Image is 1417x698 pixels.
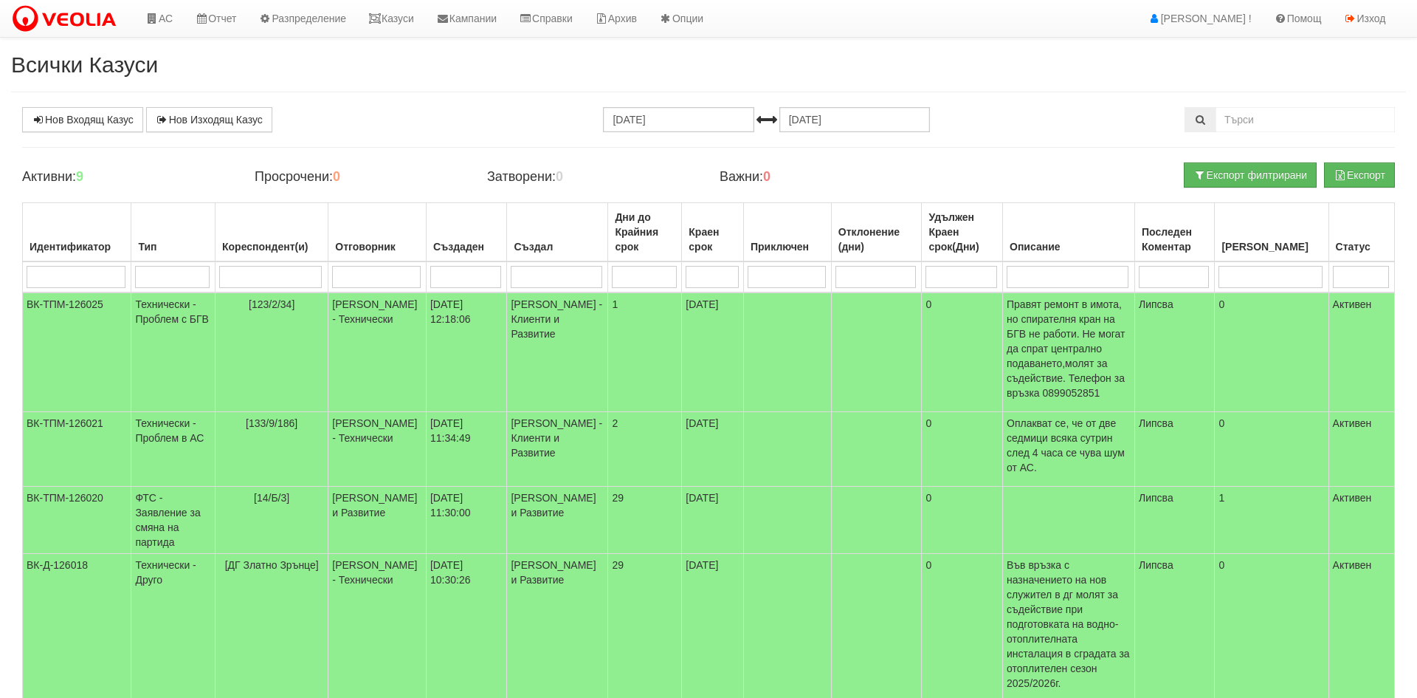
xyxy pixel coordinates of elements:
th: Описание: No sort applied, activate to apply an ascending sort [1003,203,1135,262]
th: Удължен Краен срок(Дни): No sort applied, activate to apply an ascending sort [922,203,1003,262]
th: Дни до Крайния срок: No sort applied, activate to apply an ascending sort [608,203,682,262]
div: Описание [1007,236,1131,257]
button: Експорт филтрирани [1184,162,1317,188]
td: 0 [1215,292,1328,412]
th: Кореспондент(и): No sort applied, activate to apply an ascending sort [216,203,328,262]
div: Отговорник [332,236,422,257]
div: [PERSON_NAME] [1218,236,1324,257]
h4: Затворени: [487,170,697,185]
td: [DATE] [682,412,744,487]
th: Статус: No sort applied, activate to apply an ascending sort [1328,203,1394,262]
td: [PERSON_NAME] - Клиенти и Развитие [507,292,608,412]
div: Краен срок [686,222,739,257]
span: [14/Б/3] [254,492,289,504]
td: [DATE] [682,292,744,412]
td: ВК-ТПМ-126025 [23,292,131,412]
span: [133/9/186] [246,417,297,429]
b: 0 [333,169,340,184]
th: Последен Коментар: No sort applied, activate to apply an ascending sort [1135,203,1215,262]
td: Технически - Проблем с БГВ [131,292,216,412]
td: 1 [1215,487,1328,554]
div: Дни до Крайния срок [612,207,678,257]
th: Тип: No sort applied, activate to apply an ascending sort [131,203,216,262]
th: Създаден: No sort applied, activate to apply an ascending sort [426,203,507,262]
td: Активен [1328,412,1394,487]
span: 1 [612,298,618,310]
button: Експорт [1324,162,1395,188]
th: Отклонение (дни): No sort applied, activate to apply an ascending sort [831,203,922,262]
span: Липсва [1139,492,1173,504]
div: Тип [135,236,211,257]
input: Търсене по Идентификатор, Бл/Вх/Ап, Тип, Описание, Моб. Номер, Имейл, Файл, Коментар, [1216,107,1395,132]
th: Приключен: No sort applied, activate to apply an ascending sort [743,203,831,262]
td: [DATE] 11:30:00 [426,487,507,554]
td: Активен [1328,292,1394,412]
td: [PERSON_NAME] и Развитие [507,487,608,554]
th: Отговорник: No sort applied, activate to apply an ascending sort [328,203,427,262]
span: Липсва [1139,298,1173,310]
span: 29 [612,492,624,504]
td: [PERSON_NAME] - Технически [328,292,427,412]
td: Активен [1328,487,1394,554]
div: Статус [1333,236,1390,257]
div: Отклонение (дни) [835,222,918,257]
td: ФТС - Заявление за смяна на партида [131,487,216,554]
td: [DATE] 11:34:49 [426,412,507,487]
td: [PERSON_NAME] - Клиенти и Развитие [507,412,608,487]
div: Удължен Краен срок(Дни) [925,207,999,257]
td: [PERSON_NAME] - Технически [328,412,427,487]
td: ВК-ТПМ-126021 [23,412,131,487]
span: 29 [612,559,624,571]
span: Липсва [1139,417,1173,429]
td: 0 [922,487,1003,554]
div: Кореспондент(и) [219,236,324,257]
td: 0 [1215,412,1328,487]
a: Нов Изходящ Казус [146,107,272,132]
div: Идентификатор [27,236,127,257]
td: [DATE] 12:18:06 [426,292,507,412]
h4: Важни: [720,170,930,185]
img: VeoliaLogo.png [11,4,123,35]
a: Нов Входящ Казус [22,107,143,132]
h2: Всички Казуси [11,52,1406,77]
h4: Активни: [22,170,232,185]
span: Липсва [1139,559,1173,571]
p: Във връзка с назначението на нов служител в дг молят за съдействие при подготовката на водно-отоп... [1007,558,1131,691]
span: [123/2/34] [249,298,294,310]
th: Краен срок: No sort applied, activate to apply an ascending sort [682,203,744,262]
span: 2 [612,417,618,429]
td: ВК-ТПМ-126020 [23,487,131,554]
b: 9 [76,169,83,184]
td: [PERSON_NAME] и Развитие [328,487,427,554]
th: Брой Файлове: No sort applied, activate to apply an ascending sort [1215,203,1328,262]
p: Оплакват се, че от две седмици всяка сутрин след 4 часа се чува шум от АС. [1007,416,1131,475]
div: Последен Коментар [1139,222,1210,257]
b: 0 [556,169,563,184]
td: Технически - Проблем в АС [131,412,216,487]
h4: Просрочени: [255,170,465,185]
td: 0 [922,412,1003,487]
b: 0 [763,169,770,184]
span: [ДГ Златно Зрънце] [225,559,319,571]
th: Идентификатор: No sort applied, activate to apply an ascending sort [23,203,131,262]
div: Създал [511,236,604,257]
p: Правят ремонт в имота, но спирателня кран на БГВ не работи. Не могат да спрат централно подаванет... [1007,297,1131,400]
td: 0 [922,292,1003,412]
div: Приключен [748,236,827,257]
td: [DATE] [682,487,744,554]
div: Създаден [430,236,503,257]
th: Създал: No sort applied, activate to apply an ascending sort [507,203,608,262]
